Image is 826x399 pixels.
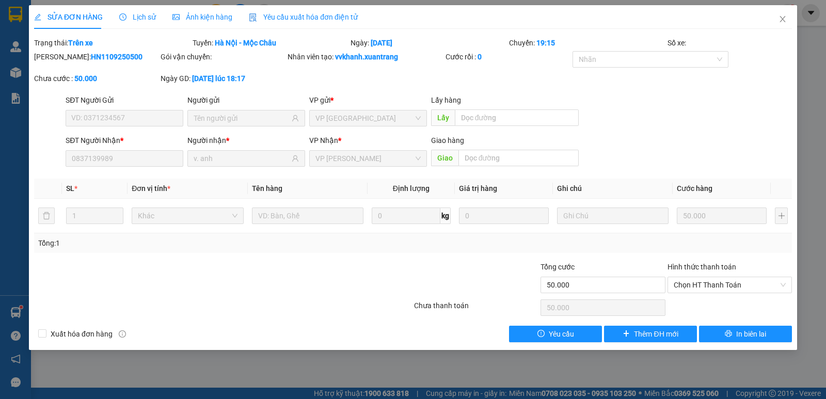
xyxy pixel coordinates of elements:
input: Ghi Chú [557,208,669,224]
b: HN1109250500 [91,53,142,61]
th: Ghi chú [553,179,673,199]
span: Tổng cước [541,263,575,271]
span: Định lượng [393,184,430,193]
span: picture [172,13,180,21]
span: Thêm ĐH mới [634,328,678,340]
span: Cước hàng [677,184,712,193]
span: user [292,155,299,162]
div: Tuyến: [192,37,350,49]
button: printerIn biên lai [699,326,792,342]
span: Tên hàng [252,184,282,193]
button: plusThêm ĐH mới [604,326,697,342]
b: Trên xe [68,39,93,47]
span: Giao hàng [431,136,464,145]
div: Chuyến: [508,37,666,49]
span: edit [34,13,41,21]
span: kg [440,208,451,224]
div: [PERSON_NAME]: [34,51,158,62]
span: Xuất hóa đơn hàng [46,328,117,340]
span: VP HÀ NỘI [315,110,421,126]
span: exclamation-circle [537,330,545,338]
div: Chưa thanh toán [413,300,539,318]
span: close [779,15,787,23]
label: Hình thức thanh toán [668,263,736,271]
button: delete [38,208,55,224]
div: VP gửi [309,94,427,106]
b: 0 [478,53,482,61]
div: Nhân viên tạo: [288,51,444,62]
input: Dọc đường [458,150,579,166]
input: Tên người nhận [194,153,290,164]
span: printer [725,330,732,338]
div: Số xe: [666,37,793,49]
span: VP Nhận [309,136,338,145]
img: icon [249,13,257,22]
div: Cước rồi : [446,51,570,62]
input: Tên người gửi [194,113,290,124]
span: Yêu cầu [549,328,574,340]
span: Yêu cầu xuất hóa đơn điện tử [249,13,358,21]
span: Khác [138,208,237,224]
div: Trạng thái: [33,37,192,49]
span: Giá trị hàng [459,184,497,193]
button: exclamation-circleYêu cầu [509,326,602,342]
span: Đơn vị tính [132,184,170,193]
span: plus [623,330,630,338]
input: 0 [677,208,767,224]
span: Lấy [431,109,455,126]
button: Close [768,5,797,34]
div: Tổng: 1 [38,237,320,249]
input: 0 [459,208,549,224]
button: plus [775,208,788,224]
div: Người gửi [187,94,305,106]
div: Chưa cước : [34,73,158,84]
b: vvkhanh.xuantrang [335,53,398,61]
div: Ngày GD: [161,73,285,84]
span: info-circle [119,330,126,338]
span: SỬA ĐƠN HÀNG [34,13,103,21]
b: [DATE] [371,39,392,47]
input: VD: Bàn, Ghế [252,208,363,224]
span: Chọn HT Thanh Toán [674,277,786,293]
b: 19:15 [536,39,555,47]
div: SĐT Người Nhận [66,135,183,146]
div: SĐT Người Gửi [66,94,183,106]
b: Hà Nội - Mộc Châu [215,39,276,47]
div: Người nhận [187,135,305,146]
span: Lấy hàng [431,96,461,104]
b: [DATE] lúc 18:17 [192,74,245,83]
span: SL [66,184,74,193]
b: 50.000 [74,74,97,83]
div: Gói vận chuyển: [161,51,285,62]
span: clock-circle [119,13,126,21]
input: Dọc đường [455,109,579,126]
span: Lịch sử [119,13,156,21]
span: VP MỘC CHÂU [315,151,421,166]
span: Giao [431,150,458,166]
span: Ảnh kiện hàng [172,13,232,21]
span: user [292,115,299,122]
span: In biên lai [736,328,766,340]
div: Ngày: [350,37,508,49]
